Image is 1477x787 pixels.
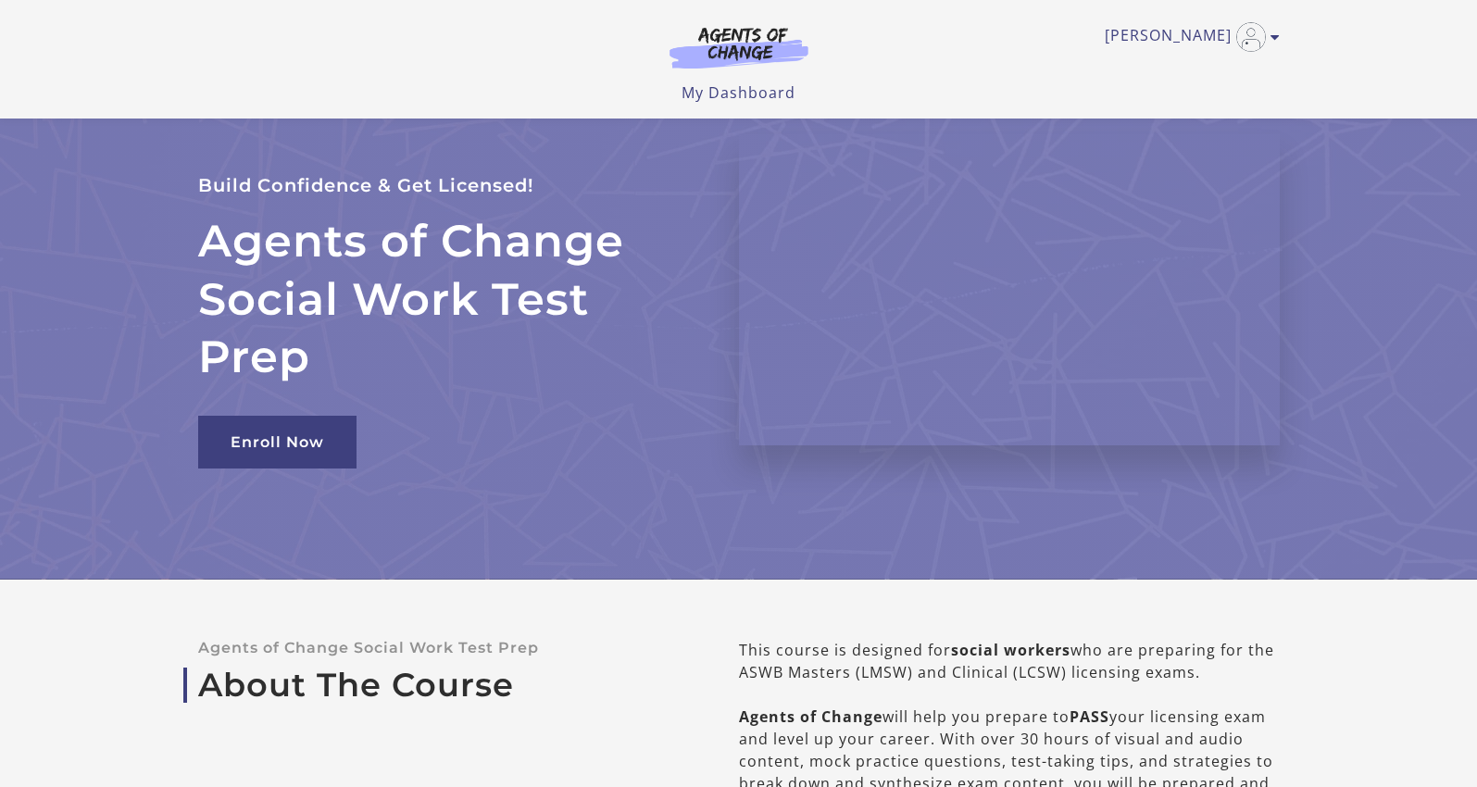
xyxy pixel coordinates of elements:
b: PASS [1070,706,1109,727]
a: About The Course [198,666,680,705]
img: Agents of Change Logo [650,26,828,69]
b: Agents of Change [739,706,882,727]
a: Enroll Now [198,416,357,468]
p: Build Confidence & Get Licensed! [198,170,695,201]
a: My Dashboard [682,82,795,103]
h2: Agents of Change Social Work Test Prep [198,212,695,385]
p: Agents of Change Social Work Test Prep [198,639,680,656]
b: social workers [951,640,1070,660]
a: Toggle menu [1105,22,1270,52]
